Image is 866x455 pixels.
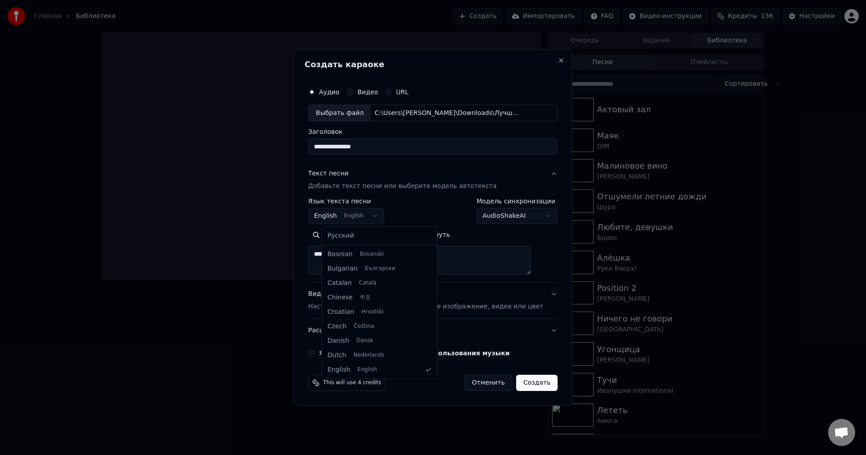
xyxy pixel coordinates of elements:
[327,231,354,240] span: Русский
[356,337,373,345] span: Dansk
[327,365,350,374] span: English
[327,322,346,331] span: Czech
[360,251,384,258] span: Bosanski
[327,250,353,259] span: Bosnian
[327,336,349,345] span: Danish
[327,351,346,360] span: Dutch
[327,279,352,288] span: Catalan
[327,308,354,317] span: Croatian
[365,265,395,272] span: Български
[354,352,384,359] span: Nederlands
[358,366,377,373] span: English
[360,294,371,301] span: 中文
[327,264,358,273] span: Bulgarian
[354,323,374,330] span: Čeština
[359,280,376,287] span: Català
[327,293,353,302] span: Chinese
[361,308,384,316] span: Hrvatski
